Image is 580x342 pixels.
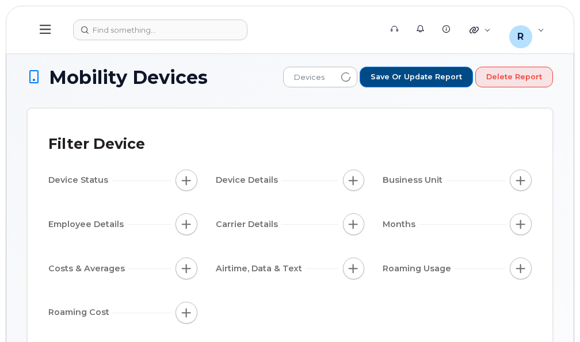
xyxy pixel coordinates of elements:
[48,263,128,275] span: Costs & Averages
[475,67,553,87] button: Delete Report
[383,218,419,230] span: Months
[360,67,473,87] button: Save or Update Report
[48,306,113,318] span: Roaming Cost
[48,129,145,159] div: Filter Device
[371,72,462,82] span: Save or Update Report
[486,72,542,82] span: Delete Report
[48,174,112,186] span: Device Status
[383,174,446,186] span: Business Unit
[216,218,281,230] span: Carrier Details
[284,67,335,88] span: Devices
[48,218,127,230] span: Employee Details
[383,263,455,275] span: Roaming Usage
[216,263,306,275] span: Airtime, Data & Text
[49,67,208,87] span: Mobility Devices
[216,174,281,186] span: Device Details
